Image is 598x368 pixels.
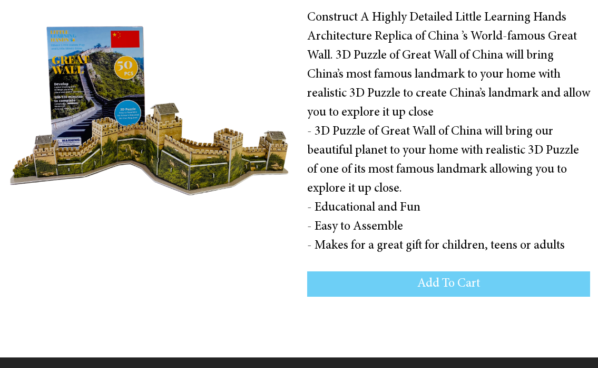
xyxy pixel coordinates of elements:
div: - Makes for a great gift for children, teens or adults [307,237,591,256]
div: - Easy to Assemble [307,218,591,237]
span: - 3D Puzzle of Great Wall of China will bring our beautiful planet to your home with realistic 3D... [307,126,579,195]
div: - Educational and Fun [307,199,591,218]
span: Add To Cart [417,278,480,290]
button: Add To Cart [307,271,591,297]
img: Little Learning Hands Great Wall of China 3D Puzzle | Great Wall of China Architecture Model Buil... [8,16,291,201]
span: Construct A Highly Detailed Little Learning Hands Architecture Replica of China ’s World-famous G... [307,12,590,119]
